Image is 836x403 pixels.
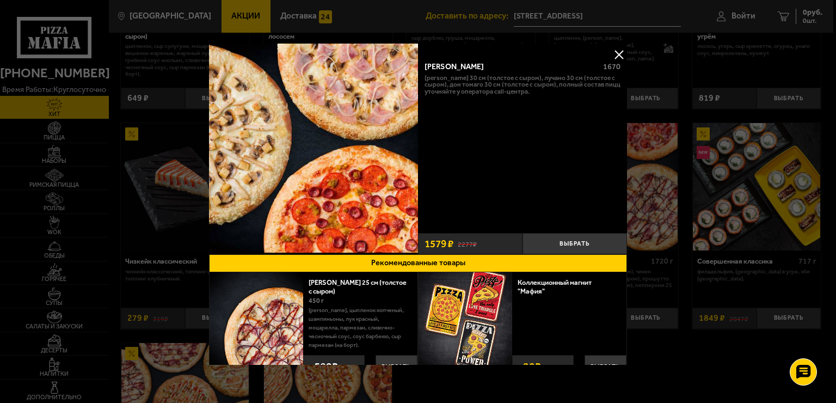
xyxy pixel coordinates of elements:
[603,62,620,71] span: 1670
[425,239,453,249] span: 1579 ₽
[311,356,341,377] strong: 589 ₽
[376,355,417,378] button: Выбрать
[585,355,626,378] button: Выбрать
[309,278,407,295] a: [PERSON_NAME] 25 см (толстое с сыром)
[458,239,477,248] s: 2277 ₽
[309,297,324,304] span: 450 г
[309,306,409,350] p: [PERSON_NAME], цыпленок копченый, шампиньоны, лук красный, моцарелла, пармезан, сливочно-чесночны...
[522,233,627,254] button: Выбрать
[209,44,418,254] a: Хет Трик
[518,278,592,295] a: Коллекционный магнит "Мафия"
[209,44,418,253] img: Хет Трик
[209,254,627,272] button: Рекомендованные товары
[425,62,595,71] div: [PERSON_NAME]
[520,356,544,377] strong: 29 ₽
[425,75,620,95] p: [PERSON_NAME] 30 см (толстое с сыром), Лучано 30 см (толстое с сыром), Дон Томаго 30 см (толстое ...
